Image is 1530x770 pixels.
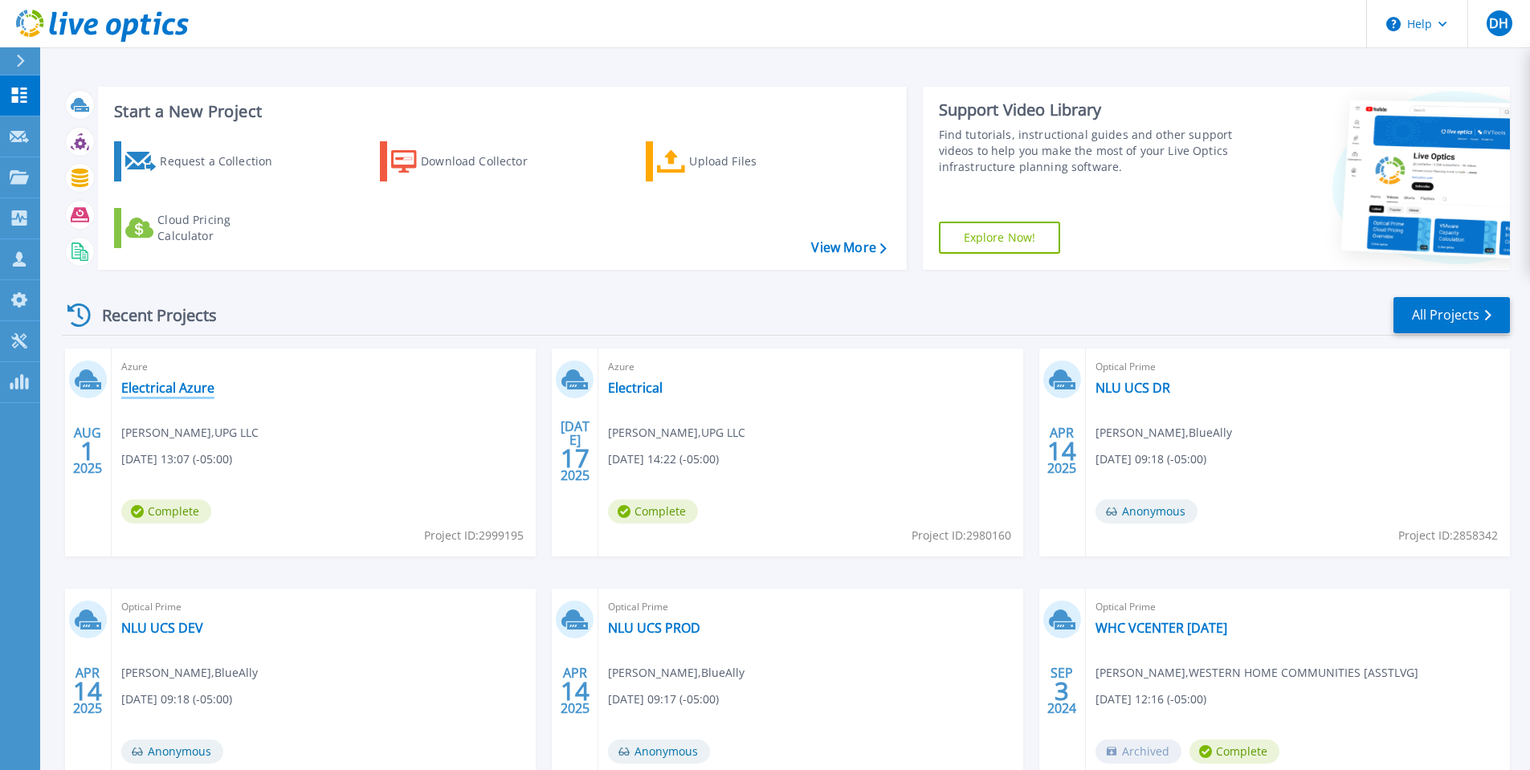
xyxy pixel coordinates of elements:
[121,499,211,524] span: Complete
[939,127,1238,175] div: Find tutorials, instructional guides and other support videos to help you make the most of your L...
[561,684,590,698] span: 14
[121,691,232,708] span: [DATE] 09:18 (-05:00)
[1095,380,1170,396] a: NLU UCS DR
[1095,620,1227,636] a: WHC VCENTER [DATE]
[114,103,886,120] h3: Start a New Project
[1489,17,1508,30] span: DH
[608,598,1013,616] span: Optical Prime
[62,295,239,335] div: Recent Projects
[121,620,203,636] a: NLU UCS DEV
[121,598,526,616] span: Optical Prime
[121,739,223,764] span: Anonymous
[646,141,825,181] a: Upload Files
[561,451,590,465] span: 17
[421,145,549,177] div: Download Collector
[114,208,293,248] a: Cloud Pricing Calculator
[157,212,286,244] div: Cloud Pricing Calculator
[121,424,259,442] span: [PERSON_NAME] , UPG LLC
[1095,499,1197,524] span: Anonymous
[72,422,103,480] div: AUG 2025
[608,380,663,396] a: Electrical
[939,222,1061,254] a: Explore Now!
[608,691,719,708] span: [DATE] 09:17 (-05:00)
[1055,684,1069,698] span: 3
[1047,444,1076,458] span: 14
[121,664,258,682] span: [PERSON_NAME] , BlueAlly
[160,145,288,177] div: Request a Collection
[1398,527,1498,544] span: Project ID: 2858342
[1095,664,1418,682] span: [PERSON_NAME] , WESTERN HOME COMMUNITIES [ASSTLVG]
[121,358,526,376] span: Azure
[114,141,293,181] a: Request a Collection
[424,527,524,544] span: Project ID: 2999195
[1047,422,1077,480] div: APR 2025
[608,664,745,682] span: [PERSON_NAME] , BlueAlly
[912,527,1011,544] span: Project ID: 2980160
[1189,739,1279,764] span: Complete
[608,620,700,636] a: NLU UCS PROD
[608,424,745,442] span: [PERSON_NAME] , UPG LLC
[1095,739,1181,764] span: Archived
[121,450,232,468] span: [DATE] 13:07 (-05:00)
[1393,297,1510,333] a: All Projects
[608,739,710,764] span: Anonymous
[939,100,1238,120] div: Support Video Library
[72,662,103,720] div: APR 2025
[380,141,559,181] a: Download Collector
[1095,598,1500,616] span: Optical Prime
[1095,358,1500,376] span: Optical Prime
[1047,662,1077,720] div: SEP 2024
[608,499,698,524] span: Complete
[560,662,590,720] div: APR 2025
[560,422,590,480] div: [DATE] 2025
[689,145,818,177] div: Upload Files
[811,240,886,255] a: View More
[1095,424,1232,442] span: [PERSON_NAME] , BlueAlly
[121,380,214,396] a: Electrical Azure
[80,444,95,458] span: 1
[608,450,719,468] span: [DATE] 14:22 (-05:00)
[1095,691,1206,708] span: [DATE] 12:16 (-05:00)
[1095,450,1206,468] span: [DATE] 09:18 (-05:00)
[608,358,1013,376] span: Azure
[73,684,102,698] span: 14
